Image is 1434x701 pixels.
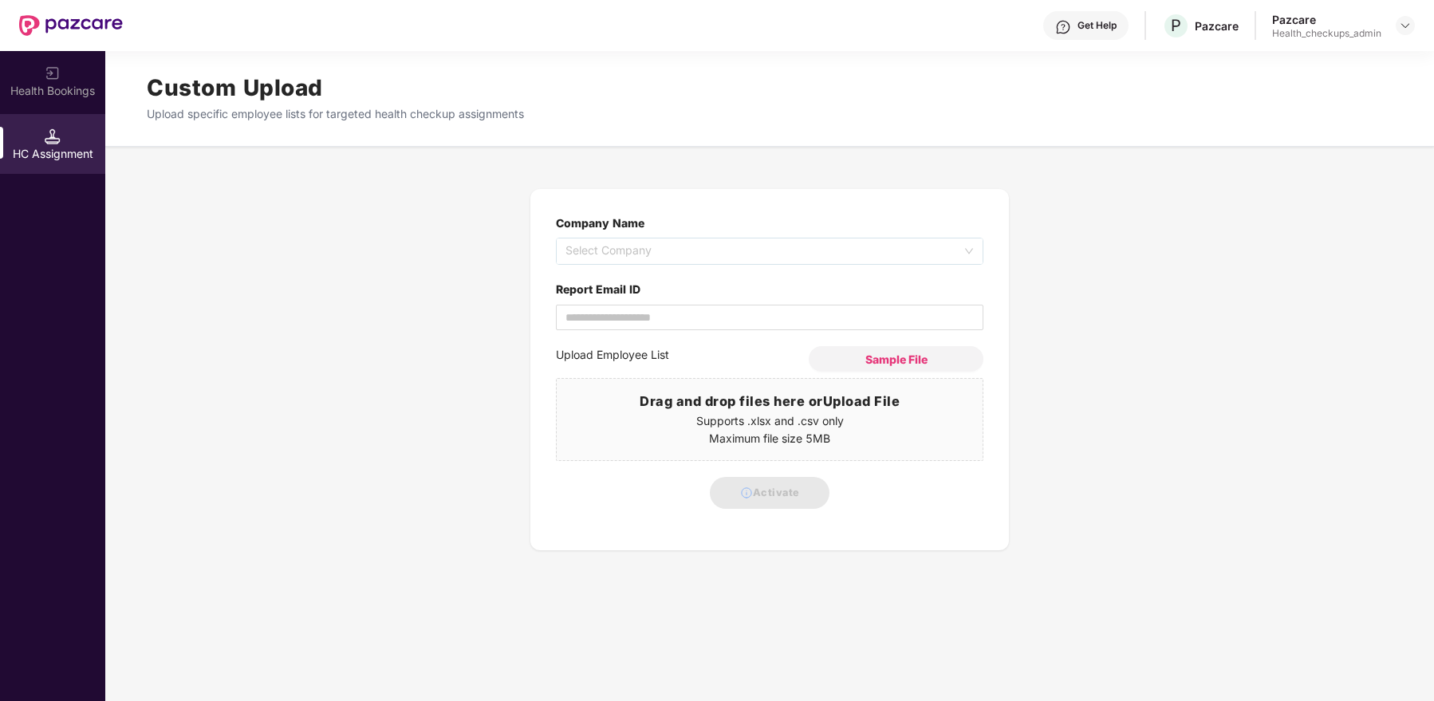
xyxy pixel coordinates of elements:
[1055,19,1071,35] img: svg+xml;base64,PHN2ZyBpZD0iSGVscC0zMngzMiIgeG1sbnM9Imh0dHA6Ly93d3cudzMub3JnLzIwMDAvc3ZnIiB3aWR0aD...
[1272,12,1381,27] div: Pazcare
[865,352,928,367] span: Sample File
[19,15,123,36] img: New Pazcare Logo
[556,281,983,298] label: Report Email ID
[1399,19,1412,32] img: svg+xml;base64,PHN2ZyBpZD0iRHJvcGRvd24tMzJ4MzIiIHhtbG5zPSJodHRwOi8vd3d3LnczLm9yZy8yMDAwL3N2ZyIgd2...
[557,430,983,447] p: Maximum file size 5MB
[557,392,983,412] h3: Drag and drop files here or
[809,346,983,372] button: Sample File
[1171,16,1181,35] span: P
[565,238,974,264] span: Select Company
[1195,18,1239,33] div: Pazcare
[147,70,1393,105] h1: Custom Upload
[45,128,61,144] img: svg+xml;base64,PHN2ZyB3aWR0aD0iMTQuNSIgaGVpZ2h0PSIxNC41IiB2aWV3Qm94PSIwIDAgMTYgMTYiIGZpbGw9Im5vbm...
[823,393,900,409] span: Upload File
[147,105,1393,123] p: Upload specific employee lists for targeted health checkup assignments
[557,412,983,430] p: Supports .xlsx and .csv only
[45,65,61,81] img: svg+xml;base64,PHN2ZyB3aWR0aD0iMjAiIGhlaWdodD0iMjAiIHZpZXdCb3g9IjAgMCAyMCAyMCIgZmlsbD0ibm9uZSIgeG...
[556,346,809,372] label: Upload Employee List
[556,216,644,230] label: Company Name
[1272,27,1381,40] div: Health_checkups_admin
[1077,19,1117,32] div: Get Help
[710,477,829,509] button: Activate
[557,379,983,460] span: Drag and drop files here orUpload FileSupports .xlsx and .csv onlyMaximum file size 5MB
